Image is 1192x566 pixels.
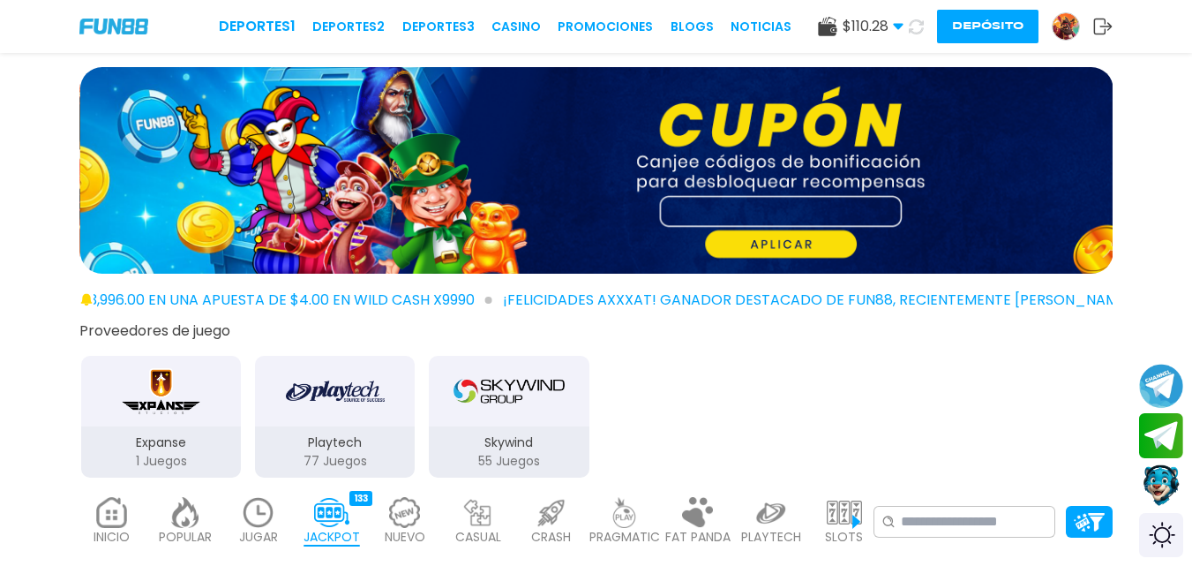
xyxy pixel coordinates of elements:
[429,452,589,471] p: 55 Juegos
[422,354,596,479] button: Skywind
[741,528,801,547] p: PLAYTECH
[1139,363,1183,409] button: Join telegram channel
[825,528,863,547] p: SLOTS
[119,366,203,416] img: Expanse
[387,497,423,528] img: new_light.webp
[304,528,360,547] p: JACKPOT
[558,18,653,36] a: Promociones
[1139,413,1183,459] button: Join telegram
[94,528,130,547] p: INICIO
[314,497,349,528] img: jackpot_active.webp
[159,528,212,547] p: POPULAR
[255,434,415,452] p: Playtech
[80,67,1113,274] img: Promo Code
[665,528,731,547] p: FAT PANDA
[461,497,496,528] img: casual_light.webp
[241,497,276,528] img: recent_light.webp
[531,528,571,547] p: CRASH
[255,452,415,471] p: 77 Juegos
[937,10,1038,43] button: Depósito
[248,354,422,479] button: Playtech
[286,366,385,416] img: Playtech
[491,18,541,36] a: CASINO
[79,321,230,340] button: Proveedores de juego
[534,497,569,528] img: crash_light.webp
[455,528,501,547] p: CASUAL
[79,19,148,34] img: Company Logo
[219,16,296,37] a: Deportes1
[454,366,565,416] img: Skywind
[239,528,278,547] p: JUGAR
[81,452,241,471] p: 1 Juegos
[402,18,475,36] a: Deportes3
[1139,513,1183,557] div: Switch theme
[1139,463,1183,509] button: Contact customer service
[1052,12,1093,41] a: Avatar
[81,434,241,452] p: Expanse
[312,18,385,36] a: Deportes2
[589,528,660,547] p: PRAGMATIC
[168,497,203,528] img: popular_light.webp
[731,18,791,36] a: NOTICIAS
[843,16,903,37] span: $ 110.28
[349,491,372,506] div: 133
[671,18,714,36] a: BLOGS
[680,497,716,528] img: fat_panda_light.webp
[607,497,642,528] img: pragmatic_light.webp
[1074,513,1105,532] img: Platform Filter
[827,497,862,528] img: slots_light.webp
[1053,13,1079,40] img: Avatar
[429,434,589,452] p: Skywind
[385,528,425,547] p: NUEVO
[94,497,130,528] img: home_light.webp
[753,497,789,528] img: playtech_light.webp
[74,354,248,479] button: Expanse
